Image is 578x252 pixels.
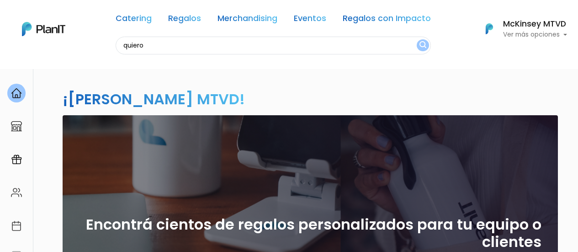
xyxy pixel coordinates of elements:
[294,15,326,26] a: Eventos
[217,15,277,26] a: Merchandising
[503,20,567,28] h6: McKinsey MTVD
[79,216,541,251] h2: Encontrá cientos de regalos personalizados para tu equipo o clientes
[343,15,431,26] a: Regalos con Impacto
[116,15,152,26] a: Catering
[503,32,567,38] p: Ver más opciones
[419,41,426,50] img: search_button-432b6d5273f82d61273b3651a40e1bd1b912527efae98b1b7a1b2c0702e16a8d.svg
[474,17,567,41] button: PlanIt Logo McKinsey MTVD Ver más opciones
[11,187,22,198] img: people-662611757002400ad9ed0e3c099ab2801c6687ba6c219adb57efc949bc21e19d.svg
[479,19,499,39] img: PlanIt Logo
[11,220,22,231] img: calendar-87d922413cdce8b2cf7b7f5f62616a5cf9e4887200fb71536465627b3292af00.svg
[11,121,22,132] img: marketplace-4ceaa7011d94191e9ded77b95e3339b90024bf715f7c57f8cf31f2d8c509eaba.svg
[11,88,22,99] img: home-e721727adea9d79c4d83392d1f703f7f8bce08238fde08b1acbfd93340b81755.svg
[168,15,201,26] a: Regalos
[22,22,65,36] img: PlanIt Logo
[63,89,245,109] h2: ¡[PERSON_NAME] MTVD!
[11,154,22,165] img: campaigns-02234683943229c281be62815700db0a1741e53638e28bf9629b52c665b00959.svg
